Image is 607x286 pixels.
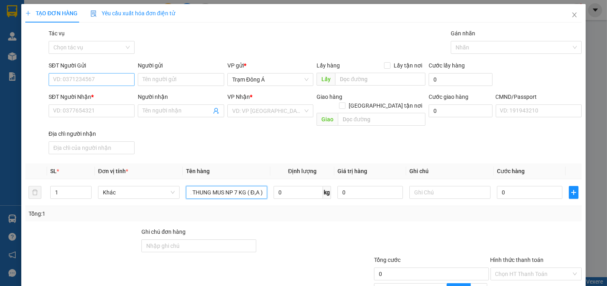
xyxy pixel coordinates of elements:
[429,104,493,117] input: Cước giao hàng
[317,62,340,69] span: Lấy hàng
[49,92,135,101] div: SĐT Người Nhận
[29,186,41,199] button: delete
[569,189,578,196] span: plus
[497,168,525,174] span: Cước hàng
[335,73,425,86] input: Dọc đường
[338,113,425,126] input: Dọc đường
[429,73,493,86] input: Cước lấy hàng
[317,94,342,100] span: Giao hàng
[406,163,494,179] th: Ghi chú
[390,61,425,70] span: Lấy tận nơi
[569,186,578,199] button: plus
[103,186,175,198] span: Khác
[50,168,57,174] span: SL
[451,30,475,37] label: Gán nhãn
[429,94,468,100] label: Cước giao hàng
[491,257,544,263] label: Hình thức thanh toán
[49,141,135,154] input: Địa chỉ của người nhận
[563,4,586,27] button: Close
[90,10,175,16] span: Yêu cầu xuất hóa đơn điện tử
[25,10,78,16] span: TẠO ĐƠN HÀNG
[317,73,335,86] span: Lấy
[90,10,97,17] img: icon
[288,168,317,174] span: Định lượng
[337,186,403,199] input: 0
[227,61,314,70] div: VP gửi
[232,74,309,86] span: Trạm Đông Á
[374,257,401,263] span: Tổng cước
[409,186,491,199] input: Ghi Chú
[213,108,219,114] span: user-add
[186,186,268,199] input: VD: Bàn, Ghế
[141,239,256,252] input: Ghi chú đơn hàng
[49,129,135,138] div: Địa chỉ người nhận
[138,61,224,70] div: Người gửi
[186,168,210,174] span: Tên hàng
[429,62,465,69] label: Cước lấy hàng
[227,94,250,100] span: VP Nhận
[345,101,425,110] span: [GEOGRAPHIC_DATA] tận nơi
[571,12,578,18] span: close
[49,30,65,37] label: Tác vụ
[337,168,367,174] span: Giá trị hàng
[25,10,31,16] span: plus
[49,61,135,70] div: SĐT Người Gửi
[141,229,186,235] label: Ghi chú đơn hàng
[98,168,128,174] span: Đơn vị tính
[496,92,582,101] div: CMND/Passport
[138,92,224,101] div: Người nhận
[29,209,235,218] div: Tổng: 1
[317,113,338,126] span: Giao
[323,186,331,199] span: kg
